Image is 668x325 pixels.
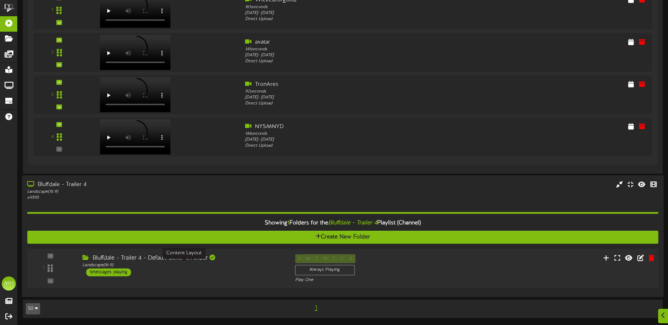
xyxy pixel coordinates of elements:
div: Bluffdale - Trailer 4 [27,181,284,189]
button: Create New Folder [27,231,658,244]
div: Bluffdale - Trailer 4 - Default Content Folder [82,254,284,262]
div: avatar [245,38,492,46]
div: [DATE] - [DATE] [245,137,492,143]
div: MH [2,276,16,291]
div: Landscape ( 16:9 ) [27,189,284,195]
div: 144 seconds [245,131,492,137]
div: Direct Upload [245,101,492,107]
div: Landscape ( 16:9 ) [82,262,284,268]
div: Showing Folders for the Playlist (Channel) [22,216,663,231]
i: Bluffdale - Trailer 4 [328,220,377,226]
div: 165 seconds [245,4,492,10]
div: [DATE] - [DATE] [245,10,492,16]
div: Always Playing [295,265,355,275]
button: 50 [26,303,40,314]
span: 1 [313,304,319,312]
div: [DATE] - [DATE] [245,52,492,58]
div: 145 seconds [245,46,492,52]
div: 92 seconds [245,89,492,95]
div: NYSMNYD [245,123,492,131]
div: Play One [295,277,444,283]
div: Direct Upload [245,143,492,149]
div: TronAres [245,81,492,89]
div: # 9595 [27,195,284,201]
div: Direct Upload [245,58,492,64]
span: 1 [287,220,289,226]
div: Direct Upload [245,16,492,22]
div: 5 messages playing [86,268,131,276]
div: [DATE] - [DATE] [245,95,492,101]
